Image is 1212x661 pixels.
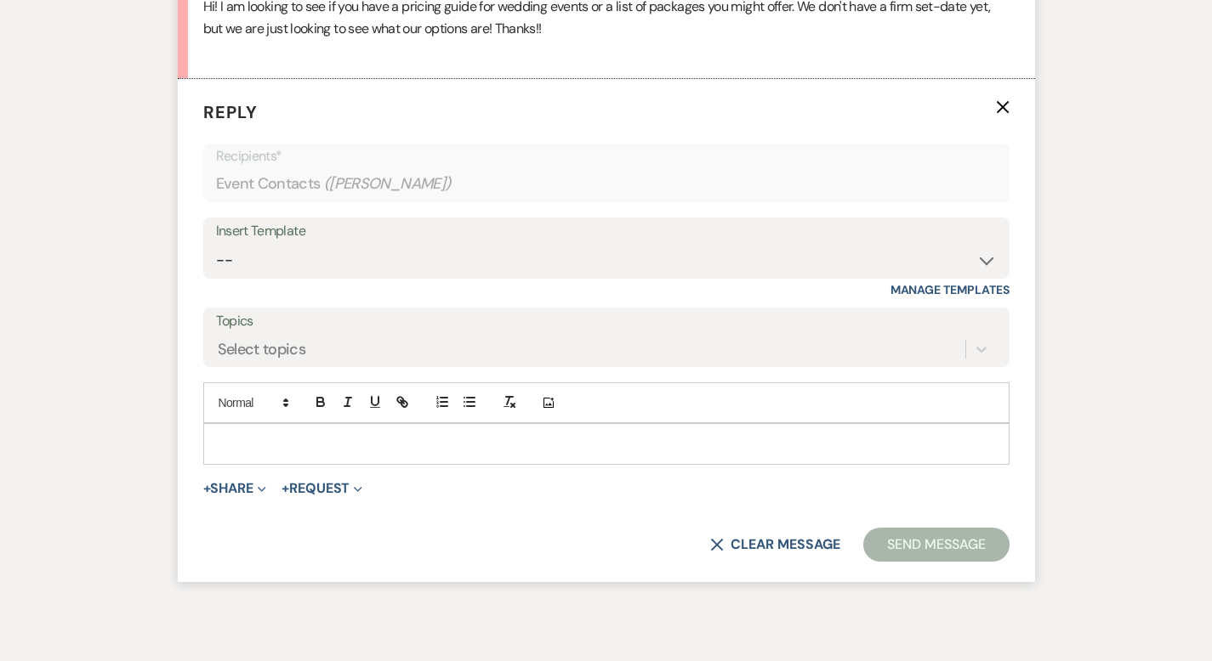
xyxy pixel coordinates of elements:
label: Topics [216,309,997,334]
span: + [282,482,289,495]
button: Request [282,482,362,495]
span: + [203,482,211,495]
a: Manage Templates [891,282,1010,297]
div: Insert Template [216,219,997,244]
p: Recipients* [216,145,997,167]
span: ( [PERSON_NAME] ) [324,172,452,195]
button: Clear message [710,538,839,551]
div: Event Contacts [216,167,997,201]
div: Select topics [218,338,306,361]
button: Send Message [863,528,1009,562]
span: Reply [203,101,258,123]
button: Share [203,482,267,495]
